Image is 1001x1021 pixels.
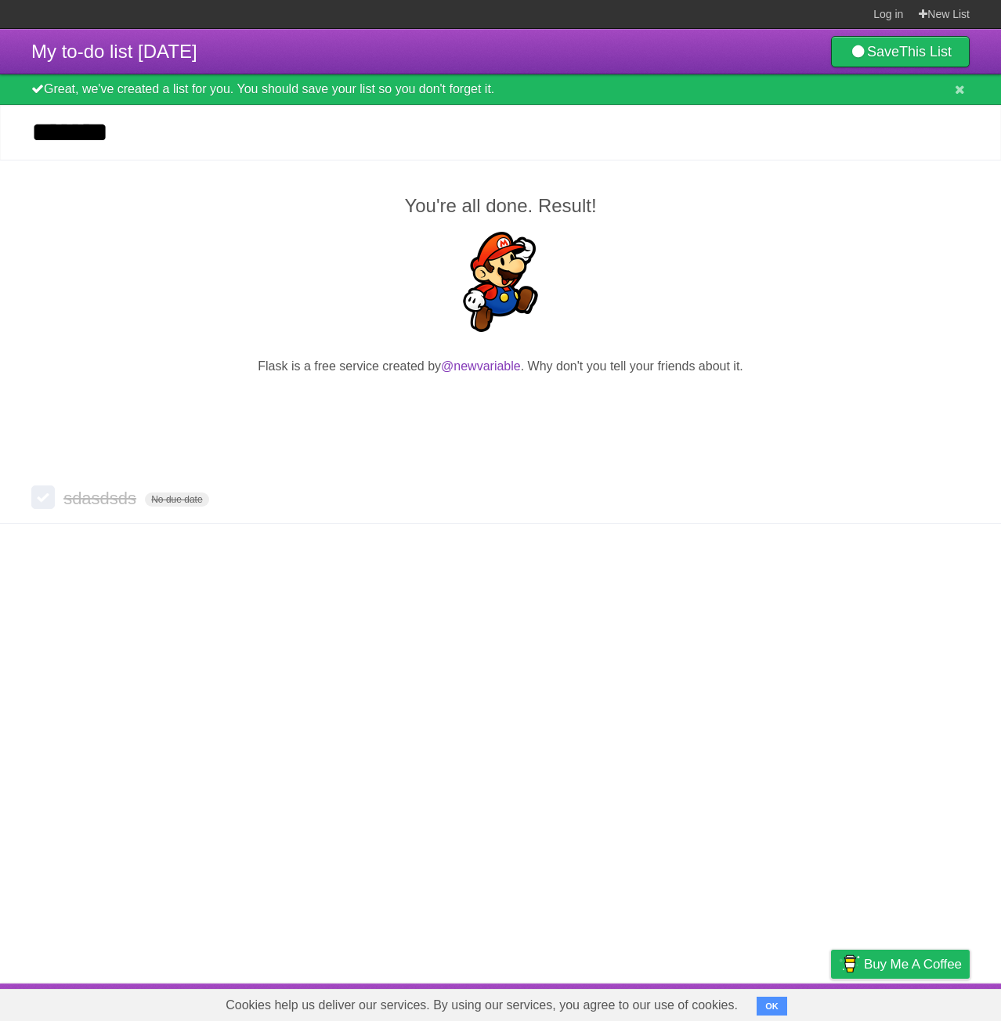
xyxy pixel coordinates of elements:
iframe: X Post Button [472,395,529,417]
a: @newvariable [441,359,521,373]
a: Privacy [811,987,851,1017]
span: No due date [145,492,208,507]
span: sdasdsds [63,489,140,508]
button: OK [757,997,787,1016]
a: Terms [757,987,792,1017]
h2: You're all done. Result! [31,192,970,220]
a: Buy me a coffee [831,950,970,979]
a: Suggest a feature [871,987,970,1017]
img: Buy me a coffee [839,951,860,977]
a: SaveThis List [831,36,970,67]
a: About [623,987,656,1017]
label: Done [31,485,55,509]
b: This List [899,44,952,60]
a: Developers [674,987,738,1017]
img: Super Mario [450,232,551,332]
span: Cookies help us deliver our services. By using our services, you agree to our use of cookies. [210,990,753,1021]
span: Buy me a coffee [864,951,962,978]
p: Flask is a free service created by . Why don't you tell your friends about it. [31,357,970,376]
span: My to-do list [DATE] [31,41,197,62]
